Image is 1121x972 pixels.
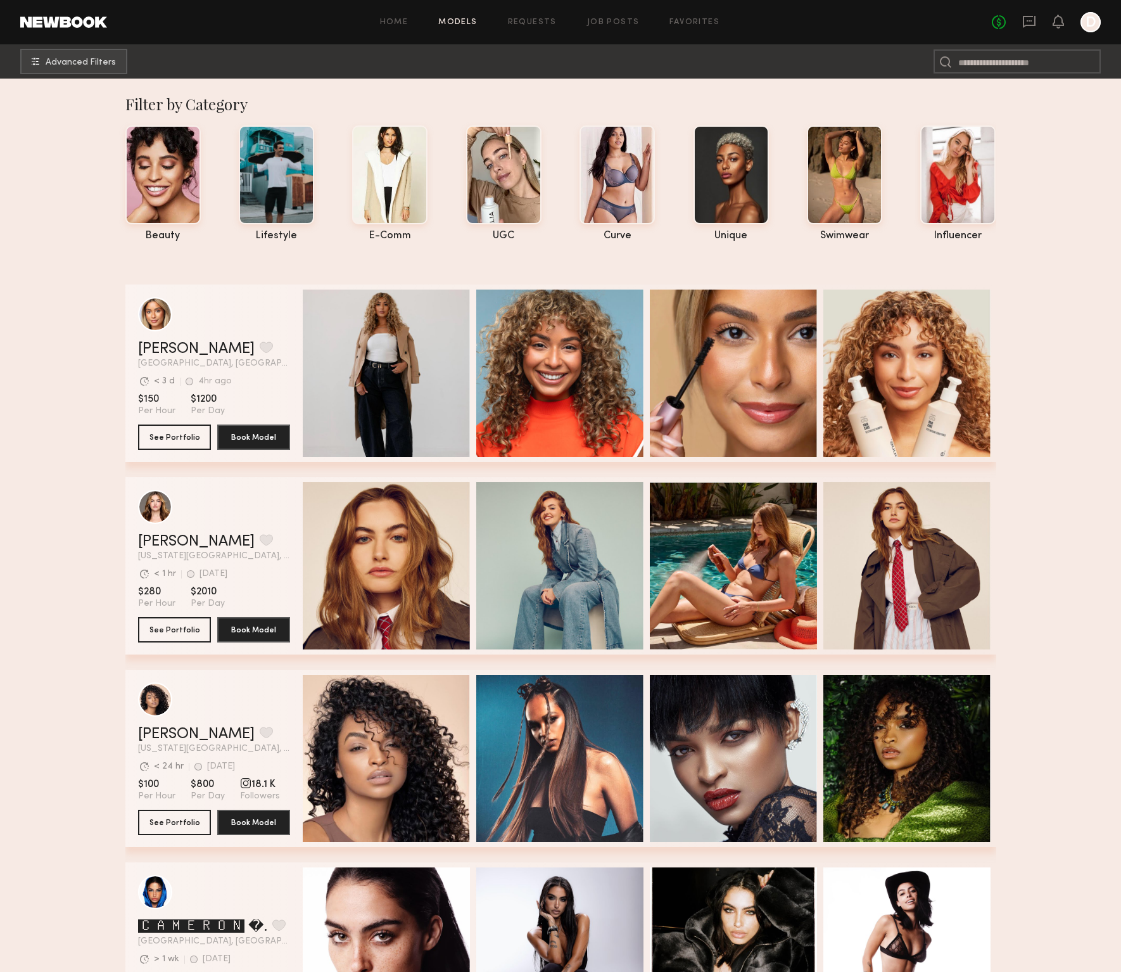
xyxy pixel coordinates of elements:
[191,393,225,406] span: $1200
[125,94,996,114] div: Filter by Category
[198,377,232,386] div: 4hr ago
[352,231,427,241] div: e-comm
[508,18,557,27] a: Requests
[125,231,201,241] div: beauty
[191,778,225,791] span: $800
[20,49,127,74] button: Advanced Filters
[693,231,769,241] div: unique
[191,585,225,598] span: $2010
[154,955,179,964] div: > 1 wk
[138,810,211,835] button: See Portfolio
[380,18,408,27] a: Home
[807,231,882,241] div: swimwear
[46,58,116,67] span: Advanced Filters
[138,778,175,791] span: $100
[199,570,227,579] div: [DATE]
[217,810,290,835] button: Book Model
[138,598,175,610] span: Per Hour
[138,359,290,368] span: [GEOGRAPHIC_DATA], [GEOGRAPHIC_DATA]
[138,745,290,753] span: [US_STATE][GEOGRAPHIC_DATA], [GEOGRAPHIC_DATA]
[217,617,290,643] button: Book Model
[138,727,255,742] a: [PERSON_NAME]
[138,534,255,549] a: [PERSON_NAME]
[669,18,719,27] a: Favorites
[240,778,280,791] span: 18.1 K
[138,552,290,561] span: [US_STATE][GEOGRAPHIC_DATA], [GEOGRAPHIC_DATA]
[587,18,640,27] a: Job Posts
[240,791,280,802] span: Followers
[138,342,255,357] a: [PERSON_NAME]
[207,762,235,771] div: [DATE]
[217,425,290,450] button: Book Model
[239,231,314,241] div: lifestyle
[138,425,211,450] button: See Portfolio
[191,598,225,610] span: Per Day
[138,585,175,598] span: $280
[154,377,175,386] div: < 3 d
[438,18,477,27] a: Models
[203,955,231,964] div: [DATE]
[154,762,184,771] div: < 24 hr
[1080,12,1101,32] a: D
[138,617,211,643] button: See Portfolio
[138,393,175,406] span: $150
[191,791,225,802] span: Per Day
[920,231,996,241] div: influencer
[466,231,541,241] div: UGC
[579,231,655,241] div: curve
[154,570,176,579] div: < 1 hr
[138,791,175,802] span: Per Hour
[138,406,175,417] span: Per Hour
[138,919,267,935] a: 🅲🅰🅼🅴🆁🅾🅽 �.
[191,406,225,417] span: Per Day
[138,937,290,946] span: [GEOGRAPHIC_DATA], [GEOGRAPHIC_DATA]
